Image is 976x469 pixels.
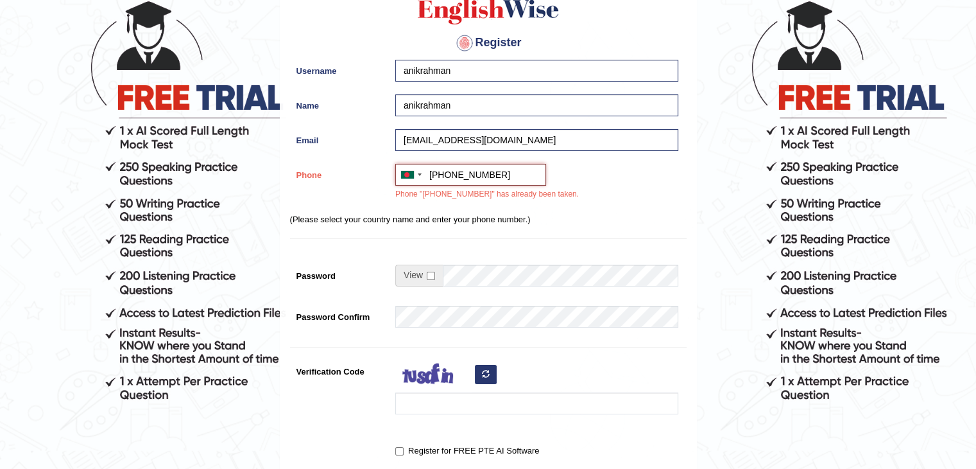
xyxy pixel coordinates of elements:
label: Register for FREE PTE AI Software [395,445,539,457]
h4: Register [290,33,687,53]
input: Show/Hide Password [427,272,435,280]
label: Email [290,129,390,146]
label: Phone [290,164,390,181]
p: (Please select your country name and enter your phone number.) [290,213,687,226]
input: +880 1812-345678 [395,164,546,186]
label: Password [290,265,390,282]
label: Username [290,60,390,77]
label: Verification Code [290,360,390,378]
label: Name [290,94,390,112]
label: Password Confirm [290,306,390,323]
div: Bangladesh (বাংলাদেশ): +880 [396,164,425,185]
input: Register for FREE PTE AI Software [395,447,404,456]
